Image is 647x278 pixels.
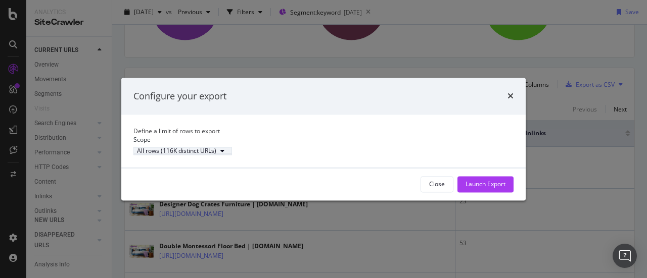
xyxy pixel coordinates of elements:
[137,148,216,154] div: All rows (116K distinct URLs)
[133,136,151,144] label: Scope
[466,180,505,188] div: Launch Export
[121,78,526,200] div: modal
[133,127,514,136] div: Define a limit of rows to export
[429,180,445,188] div: Close
[507,90,514,103] div: times
[613,244,637,268] div: Open Intercom Messenger
[421,176,453,192] button: Close
[457,176,514,192] button: Launch Export
[133,147,232,155] button: All rows (116K distinct URLs)
[133,90,226,103] div: Configure your export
